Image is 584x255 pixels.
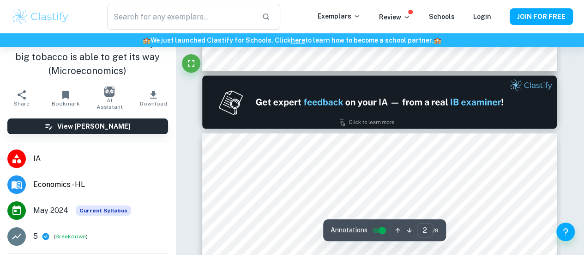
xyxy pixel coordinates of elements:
p: Review [379,12,410,22]
button: Download [132,85,175,111]
button: Fullscreen [182,54,200,73]
span: 🏫 [433,37,441,44]
button: Breakdown [55,232,86,241]
input: Search for any exemplars... [107,4,255,30]
span: AI Assistant [93,97,126,110]
img: AI Assistant [104,87,114,97]
img: Ad [202,75,557,129]
span: IA [33,153,168,164]
span: Current Syllabus [76,205,131,216]
p: 5 [33,231,38,242]
button: View [PERSON_NAME] [7,118,168,134]
button: AI Assistant [88,85,132,111]
span: Share [14,100,30,107]
img: Clastify logo [11,7,70,26]
button: Help and Feedback [556,223,575,241]
a: Schools [429,13,455,20]
button: Bookmark [44,85,88,111]
h6: View [PERSON_NAME] [57,121,131,131]
a: Login [473,13,491,20]
h1: Africa will be the world's ashtray if big tobacco is able to get its way (Microeconomics) [7,36,168,78]
h6: We just launched Clastify for Schools. Click to learn how to become a school partner. [2,35,582,45]
p: Exemplars [318,11,361,21]
a: here [291,37,305,44]
span: Download [140,100,167,107]
span: ( ) [54,232,88,241]
span: May 2024 [33,205,68,216]
div: This exemplar is based on the current syllabus. Feel free to refer to it for inspiration/ideas wh... [76,205,131,216]
span: Annotations [331,225,367,235]
button: JOIN FOR FREE [510,8,573,25]
span: / 9 [433,226,439,235]
span: Economics - HL [33,179,168,190]
span: 🏫 [143,37,151,44]
span: Bookmark [52,100,80,107]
